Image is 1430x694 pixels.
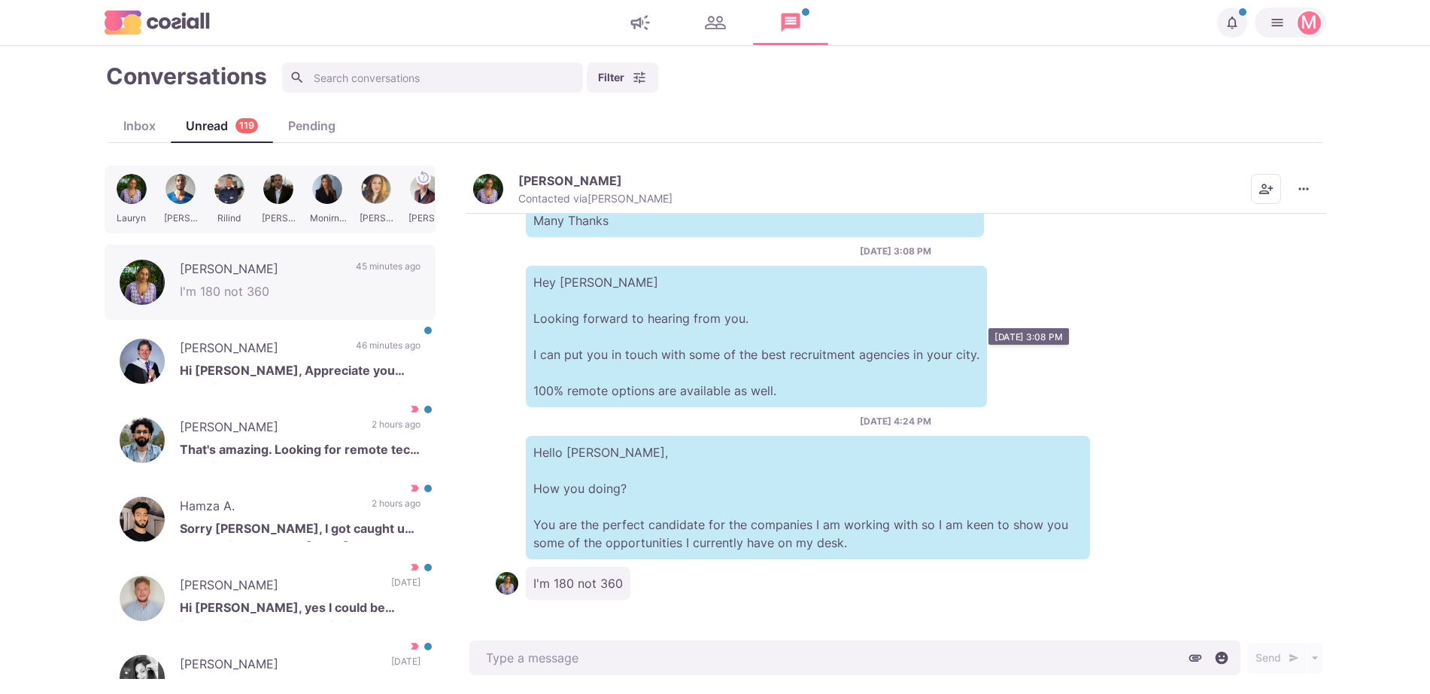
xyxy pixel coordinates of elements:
img: Hamza A. [120,497,165,542]
p: [PERSON_NAME] [180,260,341,282]
button: Filter [587,62,658,93]
p: Hey [PERSON_NAME] Looking forward to hearing from you. I can put you in touch with some of the be... [526,266,987,407]
img: Lauryn Ifill [120,260,165,305]
img: logo [105,11,210,34]
img: Lauryn Ifill [496,572,518,595]
div: Unread [171,117,273,135]
div: Inbox [108,117,171,135]
img: Lauryn Ifill [473,174,503,204]
p: I'm 180 not 360 [526,567,630,600]
p: Hi [PERSON_NAME], yes I could be interested if the package is right [180,598,420,621]
p: Hi [PERSON_NAME], Appreciate you reaching out, but I am not interested in a new position. Hope yo... [180,361,420,384]
input: Search conversations [282,62,583,93]
p: Sorry [PERSON_NAME], I got caught up; could I give you a call [DATE] around 3/4pm? [180,519,420,542]
p: [DATE] [391,655,420,677]
h1: Conversations [106,62,267,90]
button: Add add contacts [1251,174,1281,204]
div: Martin [1301,14,1317,32]
p: That's amazing. Looking for remote tech recruiter roles but open to hybrid in [GEOGRAPHIC_DATA]. ... [180,440,420,463]
button: Attach files [1184,647,1207,669]
p: [PERSON_NAME] [180,655,376,677]
button: Send [1248,643,1307,673]
p: [PERSON_NAME] [518,173,622,188]
p: [PERSON_NAME] [180,339,341,361]
button: Martin [1255,8,1326,38]
p: 46 minutes ago [356,339,420,361]
img: Ryan Wilkinson [120,576,165,621]
button: Select emoji [1210,647,1233,669]
p: 45 minutes ago [356,260,420,282]
button: Notifications [1217,8,1247,38]
p: Hello [PERSON_NAME], How you doing? You are the perfect candidate for the companies I am working ... [526,436,1090,559]
p: 119 [239,119,254,133]
img: Sam Diab [120,418,165,463]
p: [DATE] 4:24 PM [860,415,931,428]
div: Pending [273,117,351,135]
p: [DATE] 3:08 PM [860,245,931,258]
p: Hamza A. [180,497,357,519]
p: 2 hours ago [372,418,420,440]
p: [PERSON_NAME] [180,576,376,598]
p: Contacted via [PERSON_NAME] [518,192,672,205]
img: Julian Bacon [120,339,165,384]
button: More menu [1289,174,1319,204]
p: I'm 180 not 360 [180,282,420,305]
p: [DATE] [391,576,420,598]
p: 2 hours ago [372,497,420,519]
button: Lauryn Ifill[PERSON_NAME]Contacted via[PERSON_NAME] [473,173,672,205]
p: [PERSON_NAME] [180,418,357,440]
